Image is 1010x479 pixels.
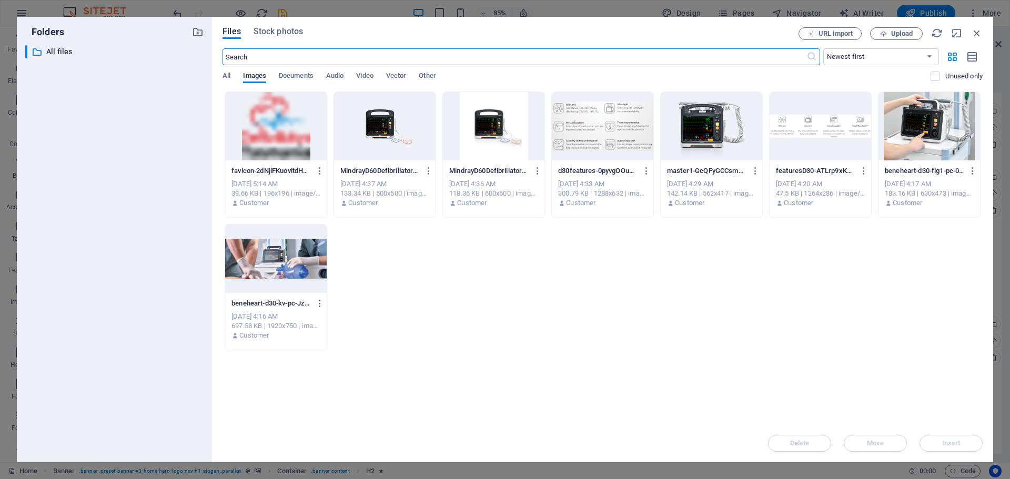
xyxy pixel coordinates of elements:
[25,45,27,58] div: ​
[885,189,974,198] div: 183.16 KB | 630x473 | image/jpeg
[885,166,964,176] p: beneheart-d30-fig1-pc-0XC4vv9Qw9Qcgo3BplN-bA.jpg
[223,48,806,65] input: Search
[340,166,419,176] p: MindrayD60DefibrillatorAustralia_720x-removebg-preview-mDXZXOjLaJa5A26-N7ibvw.png
[819,30,853,37] span: URL import
[449,179,538,189] div: [DATE] 4:36 AM
[457,198,487,208] p: Customer
[449,166,528,176] p: MindrayD60DefibrillatorAustralia_720x-qawS4jU-jIBClTyrRTBfCA.png
[558,166,637,176] p: d30features-0pyvgOOuZNVc25HiyQmLDg.PNG
[340,179,429,189] div: [DATE] 4:37 AM
[231,179,320,189] div: [DATE] 5:14 AM
[893,198,922,208] p: Customer
[799,27,862,40] button: URL import
[558,179,647,189] div: [DATE] 4:33 AM
[675,198,704,208] p: Customer
[951,27,963,39] i: Minimize
[46,46,184,58] p: All files
[776,189,865,198] div: 47.5 KB | 1264x286 | image/png
[449,189,538,198] div: 118.36 KB | 600x600 | image/png
[231,166,310,176] p: favicon-2dNjlFKuovitdHd3tSdXmQ-TLqhE7oHvJXzmRKogVsKqg.png
[667,166,746,176] p: master1-GcQFyGCCsmWQqQTYDuteGg.png
[223,25,241,38] span: Files
[231,189,320,198] div: 39.66 KB | 196x196 | image/png
[223,69,230,84] span: All
[254,25,303,38] span: Stock photos
[971,27,983,39] i: Close
[231,321,320,331] div: 697.58 KB | 1920x750 | image/jpeg
[239,198,269,208] p: Customer
[243,69,266,84] span: Images
[776,166,855,176] p: featuresD30-ATLrp9xKYdfI92IKyusk5Q.PNG
[231,299,310,308] p: beneheart-d30-kv-pc-JzJ7HJIaezfhVr1aW9SgTQ.jpg
[231,312,320,321] div: [DATE] 4:16 AM
[419,69,436,84] span: Other
[386,69,407,84] span: Vector
[340,189,429,198] div: 133.34 KB | 500x500 | image/png
[348,198,378,208] p: Customer
[931,27,943,39] i: Reload
[25,25,64,39] p: Folders
[776,179,865,189] div: [DATE] 4:20 AM
[784,198,813,208] p: Customer
[667,189,756,198] div: 142.14 KB | 562x417 | image/png
[945,72,983,81] p: Displays only files that are not in use on the website. Files added during this session can still...
[885,179,974,189] div: [DATE] 4:17 AM
[870,27,923,40] button: Upload
[667,179,756,189] div: [DATE] 4:29 AM
[566,198,595,208] p: Customer
[239,331,269,340] p: Customer
[356,69,373,84] span: Video
[279,69,314,84] span: Documents
[326,69,344,84] span: Audio
[192,26,204,38] i: Create new folder
[891,30,913,37] span: Upload
[558,189,647,198] div: 300.79 KB | 1288x632 | image/png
